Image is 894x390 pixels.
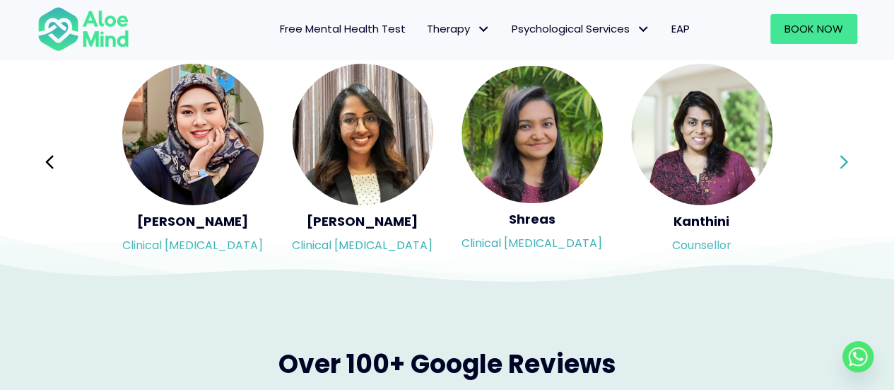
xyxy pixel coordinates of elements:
[292,212,433,230] h5: [PERSON_NAME]
[122,62,264,262] div: Slide 3 of 3
[148,14,700,44] nav: Menu
[416,14,501,44] a: TherapyTherapy: submenu
[512,21,650,36] span: Psychological Services
[770,14,857,44] a: Book Now
[784,21,843,36] span: Book Now
[292,64,433,260] a: <h5>Anita</h5><p>Clinical Psychologist</p> [PERSON_NAME]Clinical [MEDICAL_DATA]
[661,14,700,44] a: EAP
[292,64,433,205] img: <h5>Anita</h5><p>Clinical Psychologist</p>
[633,19,654,40] span: Psychological Services: submenu
[461,66,603,258] a: <h5>Shreas</h5><p>Clinical Psychologist</p> ShreasClinical [MEDICAL_DATA]
[501,14,661,44] a: Psychological ServicesPsychological Services: submenu
[631,212,772,230] h5: Kanthini
[122,64,264,205] img: <h5>Yasmin</h5><p>Clinical Psychologist</p>
[292,62,433,262] div: Slide 4 of 3
[631,64,772,205] img: <h5>Kanthini</h5><p>Counsellor</p>
[474,19,494,40] span: Therapy: submenu
[269,14,416,44] a: Free Mental Health Test
[461,66,603,203] img: <h5>Shreas</h5><p>Clinical Psychologist</p>
[37,6,129,52] img: Aloe mind Logo
[427,21,490,36] span: Therapy
[278,346,616,382] span: Over 100+ Google Reviews
[631,64,772,260] a: <h5>Kanthini</h5><p>Counsellor</p> KanthiniCounsellor
[842,341,874,372] a: Whatsapp
[461,62,603,262] div: Slide 5 of 3
[280,21,406,36] span: Free Mental Health Test
[671,21,690,36] span: EAP
[122,212,264,230] h5: [PERSON_NAME]
[122,64,264,260] a: <h5>Yasmin</h5><p>Clinical Psychologist</p> [PERSON_NAME]Clinical [MEDICAL_DATA]
[631,62,772,262] div: Slide 6 of 3
[461,210,603,228] h5: Shreas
